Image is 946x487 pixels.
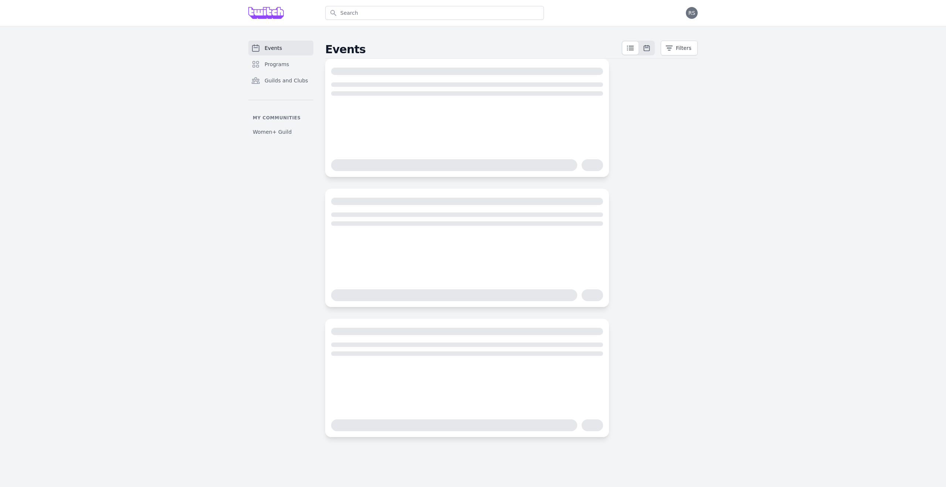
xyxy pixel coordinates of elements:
[686,7,698,19] button: RS
[248,57,313,72] a: Programs
[325,43,622,56] h2: Events
[248,41,313,139] nav: Sidebar
[248,73,313,88] a: Guilds and Clubs
[248,115,313,121] p: My communities
[661,41,698,55] button: Filters
[253,128,292,136] span: Women+ Guild
[265,77,308,84] span: Guilds and Clubs
[265,61,289,68] span: Programs
[248,7,284,19] img: Grove
[688,10,695,16] span: RS
[325,6,544,20] input: Search
[248,125,313,139] a: Women+ Guild
[265,44,282,52] span: Events
[248,41,313,55] a: Events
